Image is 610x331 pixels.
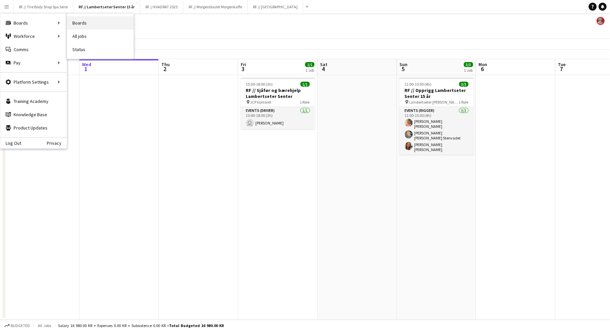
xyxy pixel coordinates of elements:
h3: RF // Sjåfør og bærehjelp Lambertseter Senter [241,87,315,99]
div: 1 Job [464,68,473,73]
a: Status [67,43,133,56]
span: Tue [558,61,566,67]
button: RF // The Body Shop Spa Serie [14,0,73,13]
h3: RF // Opprigg Lambertseter Senter 15 år [399,87,474,99]
a: Privacy [47,140,67,146]
div: Workforce [0,30,67,43]
span: Sat [320,61,327,67]
app-job-card: 15:00-18:00 (3h)1/1RF // Sjåfør og bærehjelp Lambertseter Senter JCP kontoret1 RoleEvents (Driver... [241,78,315,129]
span: Lambertseter [PERSON_NAME] [409,100,459,105]
app-job-card: 11:00-15:00 (4h)3/3RF // Opprigg Lambertseter Senter 15 år Lambertseter [PERSON_NAME]1 RoleEvents... [399,78,474,155]
span: All jobs [37,323,52,328]
app-user-avatar: Tina Raugstad [597,17,605,25]
button: RF // Morgenbladet Morgenkaffe [183,0,248,13]
span: 6 [478,65,487,73]
div: 1 Job [305,68,314,73]
span: Fri [241,61,246,67]
div: Platform Settings [0,75,67,89]
span: JCP kontoret [250,100,272,105]
a: All jobs [67,30,133,43]
span: Total Budgeted 16 980.00 KR [169,323,224,328]
a: Training Academy [0,95,67,108]
span: 3 [240,65,246,73]
span: Mon [479,61,487,67]
span: 7 [557,65,566,73]
app-card-role: Events (Rigger)3/311:00-15:00 (4h)[PERSON_NAME] [PERSON_NAME][PERSON_NAME] [PERSON_NAME] Stenvade... [399,107,474,155]
span: 1/1 [301,82,310,87]
button: RF // [GEOGRAPHIC_DATA] [248,0,303,13]
span: Wed [82,61,91,67]
span: 1 [81,65,91,73]
span: 1 Role [300,100,310,105]
span: 11:00-15:00 (4h) [405,82,432,87]
span: 5 [398,65,407,73]
a: Product Updates [0,121,67,134]
span: 1 Role [459,100,469,105]
button: RF // Lambertseter Senter 15 år [73,0,140,13]
span: Budgeted [11,323,30,328]
a: Log Out [0,140,21,146]
div: Pay [0,56,67,69]
app-card-role: Events (Driver)1/115:00-18:00 (3h) [PERSON_NAME] [241,107,315,129]
span: Thu [161,61,170,67]
button: Budgeted [3,322,31,329]
a: Comms [0,43,67,56]
span: Sun [399,61,407,67]
button: RF // KVADRAT 2025 [140,0,183,13]
span: 3/3 [464,62,473,67]
a: Boards [67,16,133,30]
span: 15:00-18:00 (3h) [246,82,273,87]
span: 3/3 [459,82,469,87]
a: Knowledge Base [0,108,67,121]
span: 1/1 [305,62,314,67]
span: 4 [319,65,327,73]
div: Boards [0,16,67,30]
div: Salary 16 980.00 KR + Expenses 0.00 KR + Subsistence 0.00 KR = [58,323,224,328]
span: 2 [160,65,170,73]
